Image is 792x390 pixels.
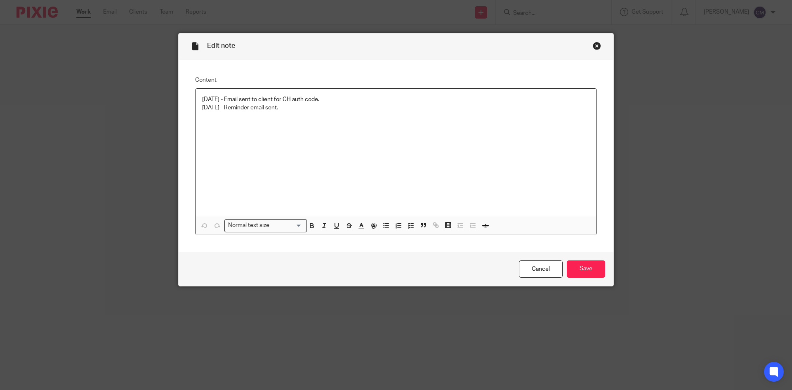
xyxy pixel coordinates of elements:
[202,95,590,104] p: [DATE] - Email sent to client for CH auth code.
[272,221,302,230] input: Search for option
[226,221,271,230] span: Normal text size
[593,42,601,50] div: Close this dialog window
[207,43,235,49] span: Edit note
[202,104,590,112] p: [DATE] - Reminder email sent.
[224,219,307,232] div: Search for option
[519,260,563,278] a: Cancel
[567,260,605,278] input: Save
[195,76,597,84] label: Content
